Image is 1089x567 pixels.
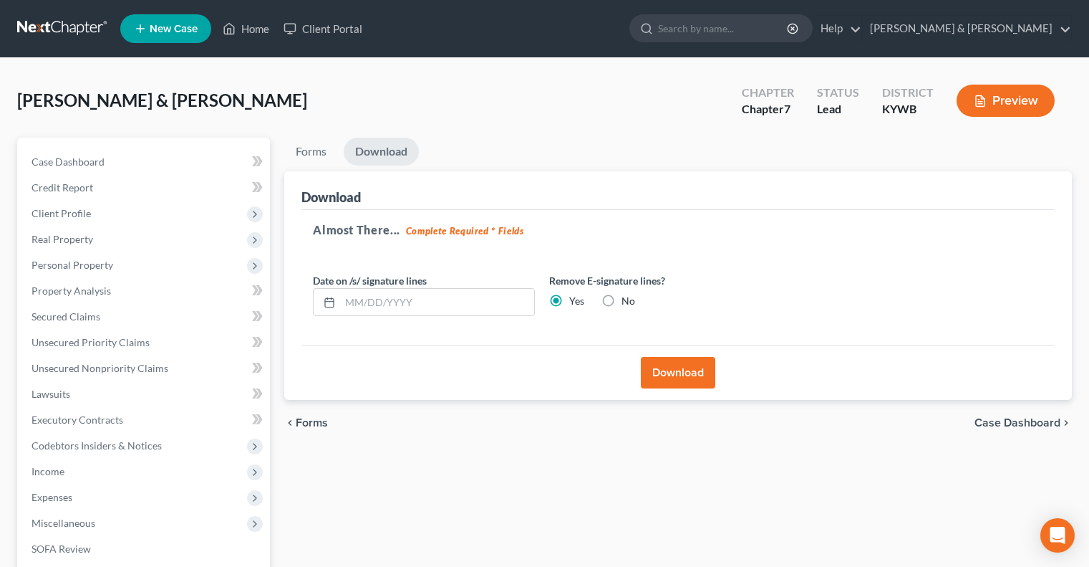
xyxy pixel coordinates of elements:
[32,310,100,323] span: Secured Claims
[658,15,789,42] input: Search by name...
[216,16,276,42] a: Home
[20,278,270,304] a: Property Analysis
[621,294,635,308] label: No
[340,289,534,316] input: MM/DD/YYYY
[296,417,328,429] span: Forms
[817,101,859,118] div: Lead
[20,356,270,381] a: Unsecured Nonpriority Claims
[974,417,1072,429] a: Case Dashboard chevron_right
[32,156,105,168] span: Case Dashboard
[957,85,1055,117] button: Preview
[20,536,270,562] a: SOFA Review
[32,259,113,271] span: Personal Property
[569,294,584,308] label: Yes
[17,90,307,110] span: [PERSON_NAME] & [PERSON_NAME]
[284,138,338,166] a: Forms
[742,85,794,101] div: Chapter
[882,101,934,118] div: KYWB
[1060,417,1072,429] i: chevron_right
[32,465,64,477] span: Income
[32,336,150,348] span: Unsecured Priority Claims
[344,138,419,166] a: Download
[20,304,270,330] a: Secured Claims
[32,414,123,426] span: Executory Contracts
[32,233,93,245] span: Real Property
[32,181,93,194] span: Credit Report
[32,388,70,400] span: Lawsuits
[406,225,524,237] strong: Complete Required * Fields
[313,273,427,288] label: Date on /s/ signature lines
[32,439,162,452] span: Codebtors Insiders & Notices
[32,285,111,297] span: Property Analysis
[863,16,1071,42] a: [PERSON_NAME] & [PERSON_NAME]
[784,102,790,115] span: 7
[20,407,270,433] a: Executory Contracts
[974,417,1060,429] span: Case Dashboard
[150,24,198,34] span: New Case
[817,85,859,101] div: Status
[20,330,270,356] a: Unsecured Priority Claims
[32,543,91,555] span: SOFA Review
[20,175,270,201] a: Credit Report
[313,221,1043,239] h5: Almost There...
[813,16,861,42] a: Help
[641,357,715,389] button: Download
[32,517,95,529] span: Miscellaneous
[882,85,934,101] div: District
[32,207,91,219] span: Client Profile
[284,417,296,429] i: chevron_left
[742,101,794,118] div: Chapter
[549,273,771,288] label: Remove E-signature lines?
[1040,518,1075,553] div: Open Intercom Messenger
[284,417,347,429] button: chevron_left Forms
[20,149,270,175] a: Case Dashboard
[301,189,361,206] div: Download
[276,16,369,42] a: Client Portal
[32,491,72,503] span: Expenses
[20,381,270,407] a: Lawsuits
[32,362,168,374] span: Unsecured Nonpriority Claims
